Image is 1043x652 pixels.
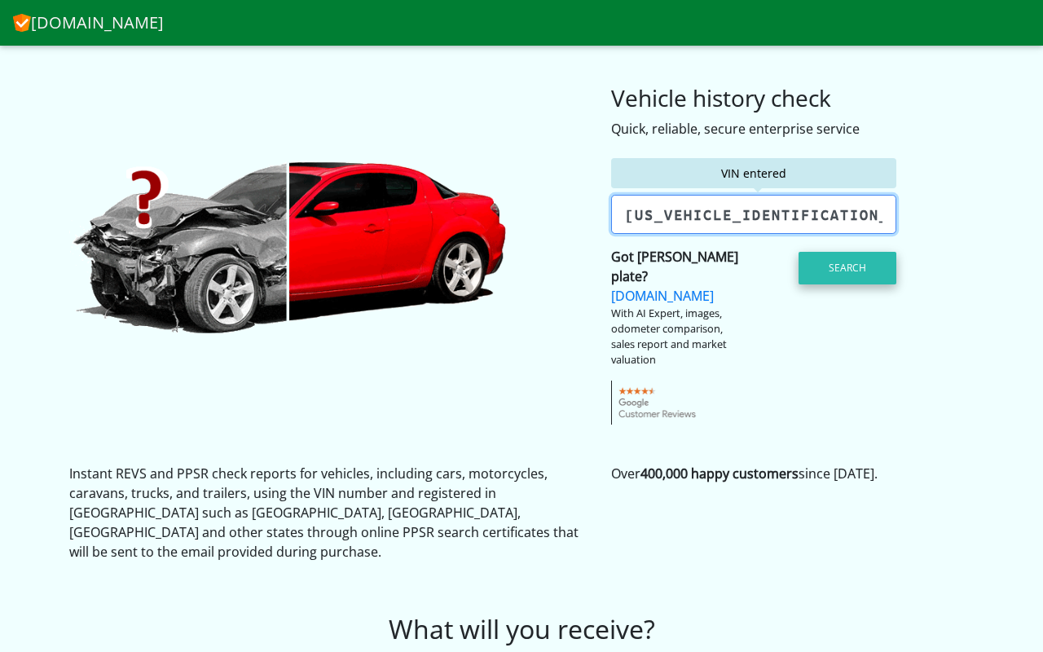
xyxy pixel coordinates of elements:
img: gcr-badge-transparent.png.pagespeed.ce.05XcFOhvEz.png [611,381,705,425]
a: [DOMAIN_NAME] [611,287,714,305]
strong: Got [PERSON_NAME] plate? [611,248,738,285]
span: VIN entered [721,165,786,181]
p: Over since [DATE]. [611,464,974,483]
a: [DOMAIN_NAME] [13,7,164,39]
div: With AI Expert, images, odometer comparison, sales report and market valuation [611,306,742,368]
h2: What will you receive? [12,614,1031,645]
button: Search [799,252,896,284]
img: CheckVIN.com.au logo [13,11,31,32]
strong: 400,000 happy customers [640,465,799,482]
h3: Vehicle history check [611,85,974,112]
p: Instant REVS and PPSR check reports for vehicles, including cars, motorcycles, caravans, trucks, ... [69,464,587,562]
div: Quick, reliable, secure enterprise service [611,119,974,139]
img: CheckVIN [69,158,509,337]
